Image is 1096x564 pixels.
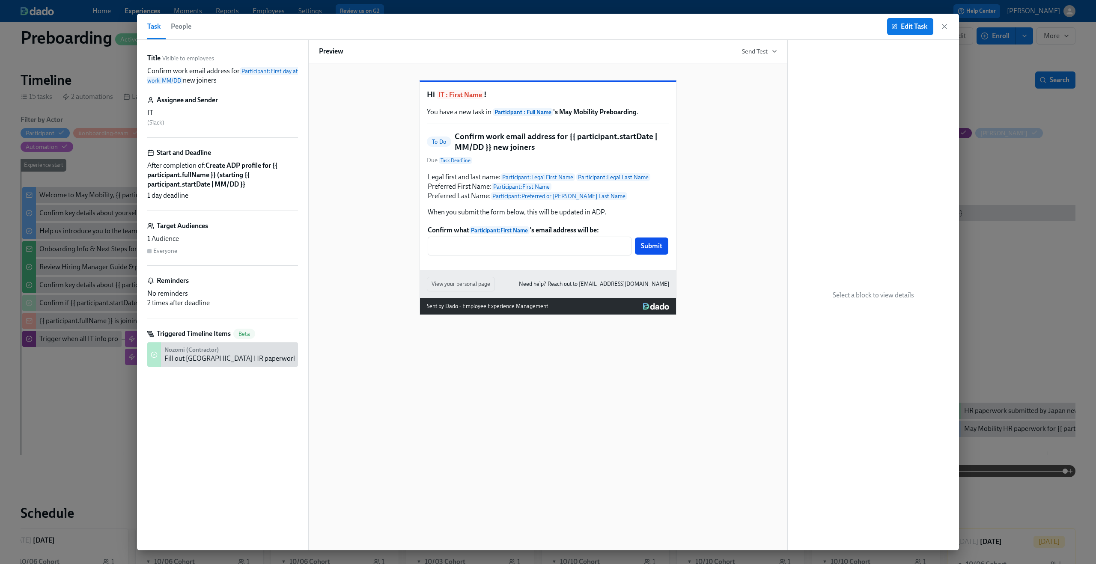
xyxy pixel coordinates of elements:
[157,329,231,338] h6: Triggered Timeline Items
[427,172,669,218] div: Legal first and last name:Participant:Legal First Name Participant:Legal Last Name Preferred Firs...
[427,139,451,145] span: To Do
[147,161,277,188] strong: Create ADP profile for ​{​{ participant.fullName }} (starting ​{​{ participant.startDate | MM/DD }}
[164,346,219,353] strong: Nozomi (Contractor)
[162,54,214,62] span: Visible to employees
[147,53,161,63] label: Title
[157,95,218,105] h6: Assignee and Sender
[319,47,343,56] h6: Preview
[893,22,927,31] span: Edit Task
[742,47,777,56] button: Send Test
[153,247,177,255] div: Everyone
[147,21,161,33] span: Task
[147,342,298,367] div: Nozomi (Contractor)Fill out [GEOGRAPHIC_DATA] HR paperwork for {{ participant.fullName }}
[157,221,208,231] h6: Target Audiences
[887,18,933,35] button: Edit Task
[427,156,472,165] span: Due
[643,303,669,310] img: Dado
[439,157,472,164] span: Task Deadline
[233,331,255,337] span: Beta
[147,119,164,126] span: ( Slack )
[147,298,298,308] div: 2 times after deadline
[147,161,298,189] span: After completion of:
[519,279,669,289] a: Need help? Reach out to [EMAIL_ADDRESS][DOMAIN_NAME]
[147,66,298,85] p: Confirm work email address for new joiners
[157,148,211,157] h6: Start and Deadline
[147,289,298,298] div: No reminders
[427,107,669,117] p: You have a new task in .
[493,108,637,116] strong: 's May Mobility Preboarding
[157,276,189,285] h6: Reminders
[164,354,381,363] div: Fill out [GEOGRAPHIC_DATA] HR paperwork for {{ participant.fullName }}
[147,234,298,243] div: 1 Audience
[437,90,484,99] span: IT : First Name
[432,280,490,288] span: View your personal page
[788,40,959,550] div: Select a block to view details
[427,277,495,291] button: View your personal page
[427,302,548,311] div: Sent by Dado - Employee Experience Management
[171,21,191,33] span: People
[147,108,298,118] div: IT
[455,131,669,153] h5: Confirm work email address for {{ participant.startDate | MM/DD }} new joiners
[427,225,669,256] div: Confirm whatParticipant:First Name's email address will be:Submit
[493,108,553,116] span: Participant : Full Name
[427,89,669,101] h1: Hi !
[147,191,188,200] span: 1 day deadline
